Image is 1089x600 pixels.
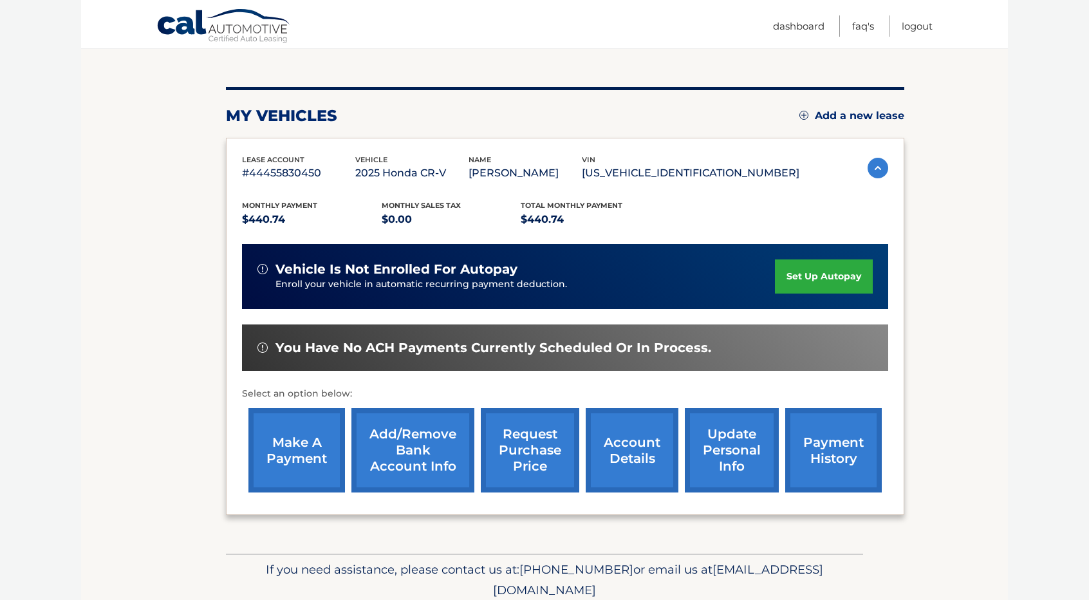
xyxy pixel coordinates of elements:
span: vehicle [355,155,387,164]
span: [EMAIL_ADDRESS][DOMAIN_NAME] [493,562,823,597]
a: FAQ's [852,15,874,37]
img: alert-white.svg [257,342,268,353]
p: [PERSON_NAME] [469,164,582,182]
a: payment history [785,408,882,492]
span: Monthly Payment [242,201,317,210]
p: $440.74 [521,211,660,229]
a: update personal info [685,408,779,492]
p: 2025 Honda CR-V [355,164,469,182]
span: Monthly sales Tax [382,201,461,210]
a: Add/Remove bank account info [351,408,474,492]
a: set up autopay [775,259,873,294]
span: vehicle is not enrolled for autopay [275,261,517,277]
span: You have no ACH payments currently scheduled or in process. [275,340,711,356]
img: accordion-active.svg [868,158,888,178]
span: name [469,155,491,164]
a: Cal Automotive [156,8,292,46]
img: alert-white.svg [257,264,268,274]
span: vin [582,155,595,164]
a: make a payment [248,408,345,492]
h2: my vehicles [226,106,337,126]
a: request purchase price [481,408,579,492]
a: Add a new lease [799,109,904,122]
p: Select an option below: [242,386,888,402]
p: [US_VEHICLE_IDENTIFICATION_NUMBER] [582,164,799,182]
img: add.svg [799,111,808,120]
span: [PHONE_NUMBER] [519,562,633,577]
a: Logout [902,15,933,37]
span: lease account [242,155,304,164]
span: Total Monthly Payment [521,201,622,210]
p: Enroll your vehicle in automatic recurring payment deduction. [275,277,775,292]
p: #44455830450 [242,164,355,182]
p: $440.74 [242,211,382,229]
a: Dashboard [773,15,824,37]
a: account details [586,408,678,492]
p: $0.00 [382,211,521,229]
